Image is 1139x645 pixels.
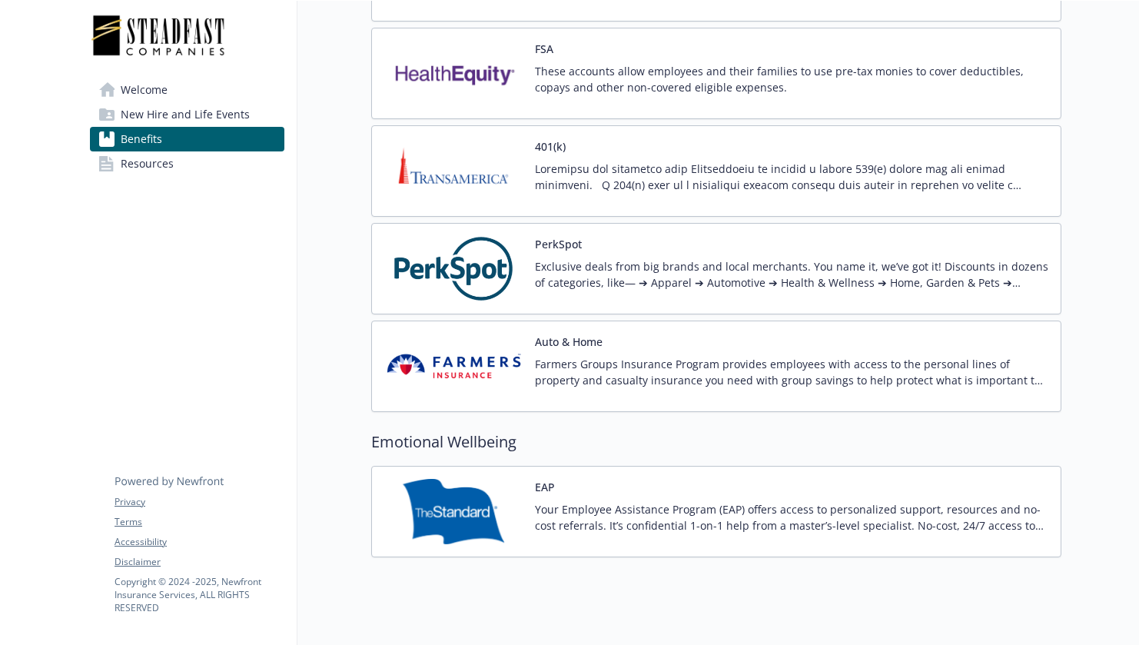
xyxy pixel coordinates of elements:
[384,236,523,301] img: PerkSpot carrier logo
[90,78,284,102] a: Welcome
[384,138,523,204] img: Transamerica Retirement Services carrier logo
[535,334,603,350] button: Auto & Home
[384,334,523,399] img: Farmers Insurance carrier logo
[90,151,284,176] a: Resources
[121,102,250,127] span: New Hire and Life Events
[535,236,582,252] button: PerkSpot
[90,102,284,127] a: New Hire and Life Events
[115,575,284,614] p: Copyright © 2024 - 2025 , Newfront Insurance Services, ALL RIGHTS RESERVED
[121,127,162,151] span: Benefits
[121,151,174,176] span: Resources
[115,495,284,509] a: Privacy
[115,535,284,549] a: Accessibility
[535,161,1048,193] p: Loremipsu dol sitametco adip Elitseddoeiu te incidid u labore 539(e) dolore mag ali enimad minimv...
[384,479,523,544] img: Standard Insurance Company carrier logo
[90,127,284,151] a: Benefits
[384,41,523,106] img: Health Equity carrier logo
[535,501,1048,534] p: Your Employee Assistance Program (EAP) offers access to personalized support, resources and no-co...
[121,78,168,102] span: Welcome
[115,555,284,569] a: Disclaimer
[535,138,566,155] button: 401(k)
[371,431,1061,454] h2: Emotional Wellbeing
[535,356,1048,388] p: Farmers Groups Insurance Program provides employees with access to the personal lines of property...
[535,41,553,57] button: FSA
[535,479,555,495] button: EAP
[535,63,1048,95] p: These accounts allow employees and their families to use pre-tax monies to cover deductibles, cop...
[535,258,1048,291] p: Exclusive deals from big brands and local merchants. You name it, we’ve got it! Discounts in doze...
[115,515,284,529] a: Terms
